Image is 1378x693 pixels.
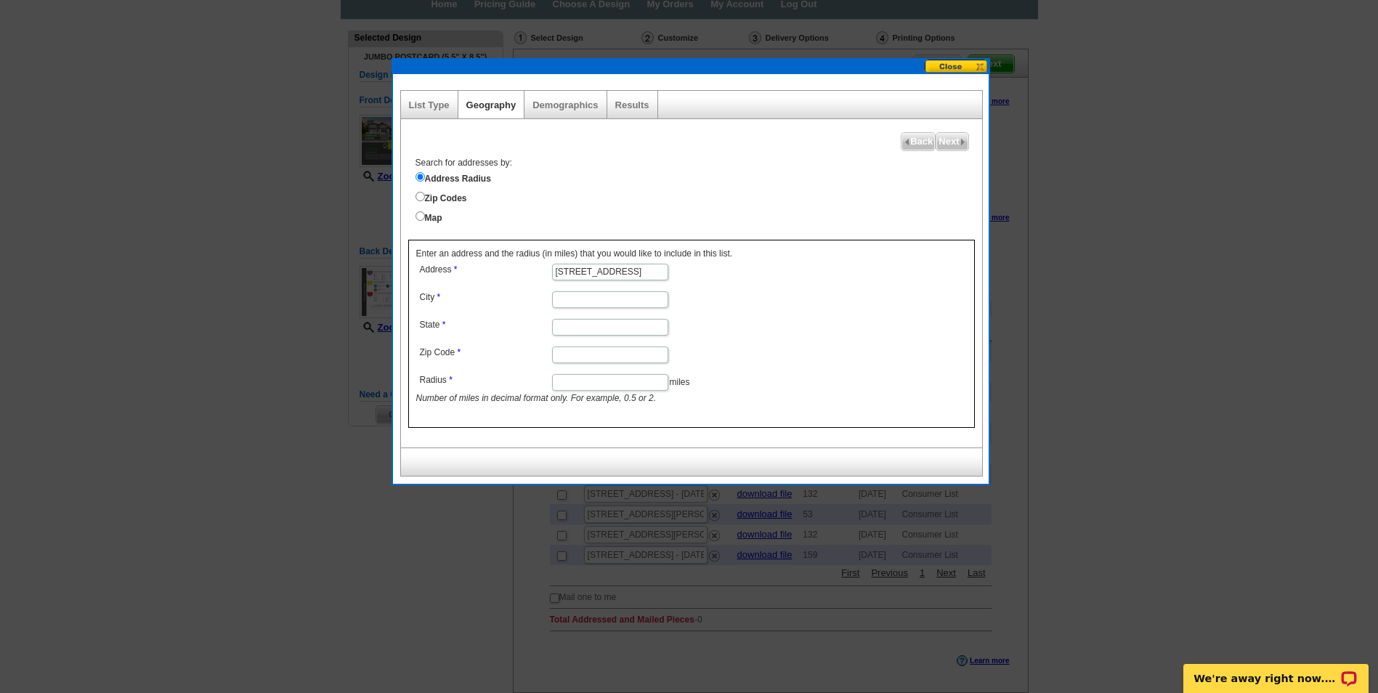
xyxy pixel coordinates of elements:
[408,240,975,428] div: Enter an address and the radius (in miles) that you would like to include in this list.
[960,139,966,145] img: button-next-arrow-gray.png
[416,192,425,201] input: Zip Codes
[466,100,516,110] a: Geography
[901,132,936,151] a: Back
[416,211,425,221] input: Map
[615,100,649,110] a: Results
[936,132,968,151] a: Next
[416,208,982,224] label: Map
[936,133,968,150] span: Next
[408,157,982,225] div: Search for addresses by:
[416,189,982,205] label: Zip Codes
[409,100,450,110] a: List Type
[420,374,551,386] label: Radius
[416,370,803,405] dd: miles
[416,172,425,182] input: Address Radius
[904,139,910,145] img: button-prev-arrow-gray.png
[420,319,551,331] label: State
[901,133,935,150] span: Back
[420,346,551,359] label: Zip Code
[532,100,598,110] a: Demographics
[420,291,551,304] label: City
[420,264,551,276] label: Address
[416,393,657,403] i: Number of miles in decimal format only. For example, 0.5 or 2.
[416,169,982,185] label: Address Radius
[1174,647,1378,693] iframe: LiveChat chat widget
